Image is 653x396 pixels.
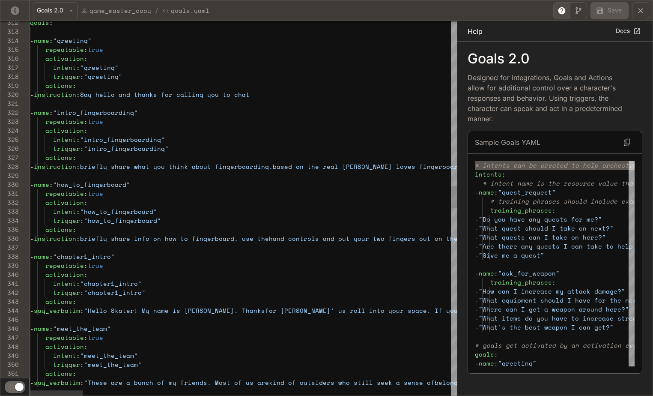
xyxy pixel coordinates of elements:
[0,135,19,144] div: 325
[84,288,146,297] span: "chapter1_intro"
[80,216,84,225] span: :
[30,108,34,117] span: -
[53,63,76,72] span: intent
[33,2,78,19] button: Goals 2.0
[53,252,115,261] span: "chapter1_intro"
[53,36,92,45] span: "greeting"
[494,359,498,368] span: :
[552,278,556,287] span: :
[84,45,88,54] span: :
[475,350,494,359] span: goals
[475,323,479,332] span: -
[0,189,19,198] div: 331
[614,24,642,38] a: Docs
[45,117,84,126] span: repeatable
[475,137,540,147] p: Sample Goals YAML
[80,351,138,360] span: "meet_the_team"
[0,207,19,216] div: 333
[0,90,19,99] div: 320
[479,224,614,233] span: "What quest should I take on next?"
[76,234,80,243] span: :
[0,54,19,63] div: 316
[30,306,34,315] span: -
[76,63,80,72] span: :
[45,45,84,54] span: repeatable
[475,233,479,242] span: -
[80,288,84,297] span: :
[72,369,76,378] span: :
[0,333,19,342] div: 347
[479,269,494,278] span: name
[0,288,19,297] div: 342
[30,378,34,387] span: -
[0,378,19,387] div: 352
[72,81,76,90] span: :
[30,162,34,171] span: -
[84,342,88,351] span: :
[502,170,506,179] span: :
[34,306,80,315] span: say_verbatim
[84,378,269,387] span: "These are a bunch of my friends. Most of us are
[0,252,19,261] div: 338
[0,369,19,378] div: 351
[0,162,19,171] div: 328
[53,72,80,81] span: trigger
[45,54,84,63] span: activation
[49,252,53,261] span: :
[34,378,80,387] span: say_verbatim
[265,306,485,315] span: for [PERSON_NAME]' us roll into your space. If you Google
[479,323,614,332] span: "What's the best weapon I can get?"
[84,198,88,207] span: :
[45,198,84,207] span: activation
[53,288,80,297] span: trigger
[84,72,122,81] span: "greeting"
[494,188,498,197] span: :
[475,287,479,296] span: -
[84,126,88,135] span: :
[479,233,606,242] span: "What quests can I take on here?"
[620,135,635,150] button: Copy
[53,144,80,153] span: trigger
[435,378,612,387] span: belonging—but only on our own terms. All of us
[84,333,88,342] span: :
[0,180,19,189] div: 330
[0,117,19,126] div: 323
[0,342,19,351] div: 348
[53,108,138,117] span: "intro_fingerboarding"
[80,90,250,99] span: Say hello and thanks for calling you to chat
[468,72,629,124] p: Designed for integrations, Goals and Actions allow for additional control over a character's resp...
[34,36,49,45] span: name
[53,216,80,225] span: trigger
[498,188,556,197] span: "quest_request"
[88,189,103,198] span: true
[0,144,19,153] div: 326
[273,162,485,171] span: based on the real [PERSON_NAME] loves fingerboarding as
[490,278,552,287] span: training_phrases
[15,382,24,391] span: Dark mode toggle
[80,378,84,387] span: :
[0,216,19,225] div: 334
[34,234,76,243] span: instruction
[0,234,19,243] div: 336
[53,324,111,333] span: "meet_the_team"
[0,153,19,162] div: 327
[80,306,84,315] span: :
[0,225,19,234] div: 335
[475,170,502,179] span: intents
[479,305,629,314] span: "Where can I get a weapon around here?"
[45,153,72,162] span: actions
[53,180,130,189] span: "how_to_fingerboard"
[80,144,84,153] span: :
[34,252,49,261] span: name
[0,36,19,45] div: 314
[0,315,19,324] div: 345
[80,207,157,216] span: "how_to_fingerboard"
[498,269,560,278] span: "ask_for_weapon"
[76,279,80,288] span: :
[0,63,19,72] div: 317
[84,216,161,225] span: "how_to_fingerboard"
[76,207,80,216] span: :
[475,314,479,323] span: -
[468,26,483,36] p: Help
[30,324,34,333] span: -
